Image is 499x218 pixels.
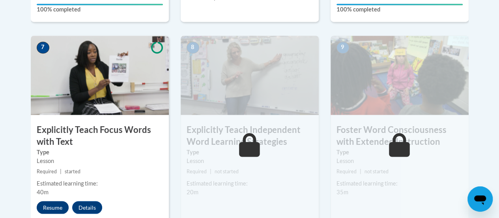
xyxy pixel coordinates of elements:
span: started [65,168,80,174]
h3: Foster Word Consciousness with Extended Instruction [331,123,469,148]
span: | [210,168,211,174]
div: Estimated learning time: [187,179,313,188]
span: Required [187,168,207,174]
label: 100% completed [37,5,163,14]
iframe: Button to launch messaging window [467,186,493,212]
img: Course Image [331,36,469,115]
span: | [60,168,62,174]
span: Required [336,168,357,174]
div: Your progress [37,4,163,5]
span: not started [364,168,389,174]
span: not started [215,168,239,174]
span: Required [37,168,57,174]
span: 9 [336,42,349,53]
span: | [360,168,361,174]
div: Estimated learning time: [37,179,163,188]
div: Estimated learning time: [336,179,463,188]
span: 35m [336,188,348,195]
span: 20m [187,188,198,195]
div: Lesson [187,156,313,165]
label: Type [187,148,313,156]
img: Course Image [31,36,169,115]
label: Type [336,148,463,156]
h3: Explicitly Teach Independent Word Learning Strategies [181,123,319,148]
div: Lesson [37,156,163,165]
span: 40m [37,188,49,195]
span: 8 [187,42,199,53]
img: Course Image [181,36,319,115]
span: 7 [37,42,49,53]
div: Your progress [336,4,463,5]
label: Type [37,148,163,156]
button: Details [72,201,102,214]
h3: Explicitly Teach Focus Words with Text [31,123,169,148]
label: 100% completed [336,5,463,14]
div: Lesson [336,156,463,165]
button: Resume [37,201,69,214]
